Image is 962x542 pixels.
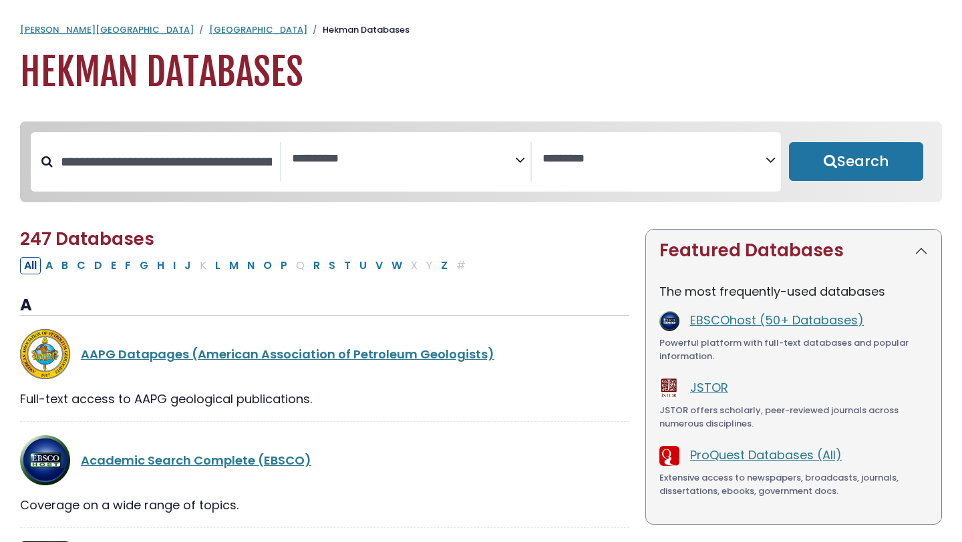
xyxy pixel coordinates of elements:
[20,50,942,95] h1: Hekman Databases
[136,257,152,274] button: Filter Results G
[121,257,135,274] button: Filter Results F
[81,452,311,469] a: Academic Search Complete (EBSCO)
[180,257,195,274] button: Filter Results J
[309,257,324,274] button: Filter Results R
[20,390,629,408] div: Full-text access to AAPG geological publications.
[53,148,280,176] input: Search database by title or keyword
[243,257,259,274] button: Filter Results N
[646,230,941,272] button: Featured Databases
[690,312,864,328] a: EBSCOhost (50+ Databases)
[73,257,90,274] button: Filter Results C
[41,257,57,274] button: Filter Results A
[20,296,629,316] h3: A
[437,257,452,274] button: Filter Results Z
[57,257,72,274] button: Filter Results B
[659,336,928,362] div: Powerful platform with full-text databases and popular information.
[355,257,371,274] button: Filter Results U
[789,142,923,181] button: Submit for Search Results
[20,257,41,274] button: All
[20,23,942,37] nav: breadcrumb
[387,257,406,274] button: Filter Results W
[325,257,339,274] button: Filter Results S
[20,256,471,273] div: Alpha-list to filter by first letter of database name
[659,282,928,300] p: The most frequently-used databases
[659,404,928,430] div: JSTOR offers scholarly, peer-reviewed journals across numerous disciplines.
[90,257,106,274] button: Filter Results D
[20,496,629,514] div: Coverage on a wide range of topics.
[209,23,307,36] a: [GEOGRAPHIC_DATA]
[153,257,168,274] button: Filter Results H
[169,257,180,274] button: Filter Results I
[542,152,766,166] textarea: Search
[20,121,942,202] nav: Search filters
[259,257,276,274] button: Filter Results O
[292,152,515,166] textarea: Search
[371,257,387,274] button: Filter Results V
[307,23,410,37] li: Hekman Databases
[659,471,928,497] div: Extensive access to newspapers, broadcasts, journals, dissertations, ebooks, government docs.
[225,257,243,274] button: Filter Results M
[81,346,494,362] a: AAPG Datapages (American Association of Petroleum Geologists)
[277,257,291,274] button: Filter Results P
[107,257,120,274] button: Filter Results E
[20,23,194,36] a: [PERSON_NAME][GEOGRAPHIC_DATA]
[340,257,355,274] button: Filter Results T
[690,447,842,463] a: ProQuest Databases (All)
[20,227,154,251] span: 247 Databases
[211,257,224,274] button: Filter Results L
[690,379,728,396] a: JSTOR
